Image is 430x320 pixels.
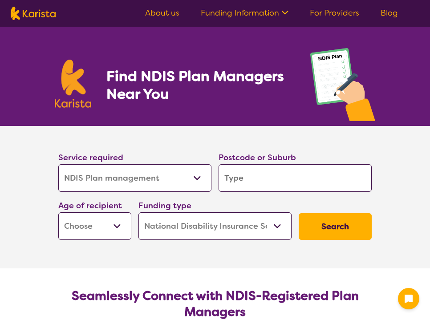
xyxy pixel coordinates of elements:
label: Postcode or Suburb [219,152,296,163]
input: Type [219,164,372,192]
h1: Find NDIS Plan Managers Near You [106,67,292,103]
img: Karista logo [11,7,56,20]
label: Service required [58,152,123,163]
img: plan-management [310,48,375,126]
button: Search [299,213,372,240]
label: Funding type [138,200,191,211]
a: For Providers [310,8,359,18]
a: Blog [381,8,398,18]
img: Karista logo [55,60,91,108]
h2: Seamlessly Connect with NDIS-Registered Plan Managers [65,288,365,320]
a: Funding Information [201,8,288,18]
label: Age of recipient [58,200,122,211]
a: About us [145,8,179,18]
